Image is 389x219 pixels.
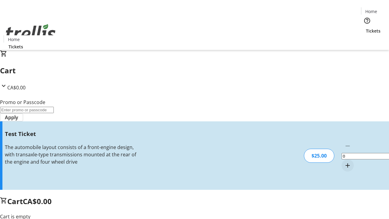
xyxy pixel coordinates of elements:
a: Tickets [361,28,385,34]
span: Tickets [9,43,23,50]
img: Orient E2E Organization EVafVybPio's Logo [4,17,58,48]
span: Tickets [366,28,380,34]
button: Increment by one [342,159,354,172]
div: $25.00 [304,149,334,163]
span: Home [365,8,377,15]
a: Home [4,36,23,43]
button: Help [361,15,373,27]
a: Tickets [4,43,28,50]
button: Cart [361,34,373,46]
div: The automobile layout consists of a front-engine design, with transaxle-type transmissions mounte... [5,144,138,165]
a: Home [361,8,381,15]
span: CA$0.00 [23,196,52,206]
h3: Test Ticket [5,130,138,138]
span: Apply [5,114,18,121]
span: Home [8,36,20,43]
span: CA$0.00 [7,84,26,91]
